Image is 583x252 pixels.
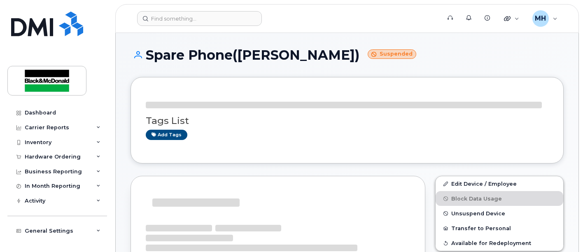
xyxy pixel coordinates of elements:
[436,176,563,191] a: Edit Device / Employee
[436,191,563,206] button: Block Data Usage
[368,49,416,59] small: Suspended
[436,236,563,250] button: Available for Redeployment
[146,130,187,140] a: Add tags
[131,48,564,62] h1: Spare Phone([PERSON_NAME])
[146,116,548,126] h3: Tags List
[436,206,563,221] button: Unsuspend Device
[451,240,531,246] span: Available for Redeployment
[451,210,505,217] span: Unsuspend Device
[436,221,563,236] button: Transfer to Personal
